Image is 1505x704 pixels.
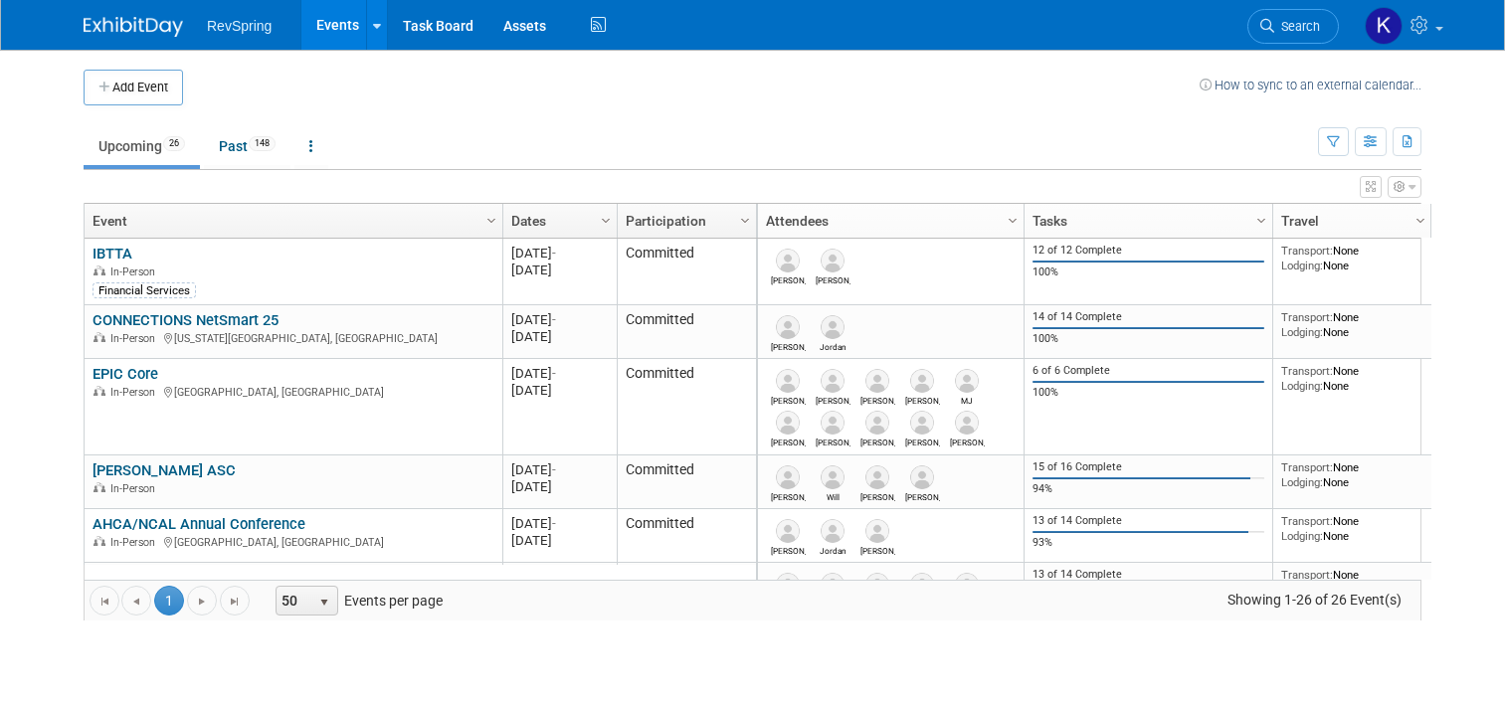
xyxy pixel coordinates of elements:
img: Candy Edie [910,573,934,597]
div: Jordan Sota [816,339,850,352]
span: Go to the last page [227,594,243,610]
span: Transport: [1281,514,1333,528]
span: Column Settings [483,213,499,229]
img: Jeff Borja [776,249,800,272]
div: 100% [1033,265,1265,279]
a: Travel [1281,204,1418,238]
img: Lauren Gerber [776,573,800,597]
a: Attendees [766,204,1011,238]
span: Transport: [1281,310,1333,324]
span: Transport: [1281,568,1333,582]
span: In-Person [110,482,161,495]
span: Column Settings [1253,213,1269,229]
div: Nick Nunez [905,393,940,406]
a: EPIC Core [93,365,158,383]
div: Nicole Rogas [860,393,895,406]
img: Nick Nunez [910,369,934,393]
a: Search [1247,9,1339,44]
img: In-Person Event [94,265,105,275]
td: Committed [617,239,756,305]
a: Column Settings [1411,204,1432,234]
img: Will Spears [821,465,845,489]
div: None None [1281,568,1424,597]
div: None None [1281,310,1424,339]
span: Lodging: [1281,325,1323,339]
button: Add Event [84,70,183,105]
img: Chad Zingler [865,573,889,597]
div: MJ Valeri [950,393,985,406]
div: [DATE] [511,365,608,382]
div: [DATE] [511,461,608,478]
div: [GEOGRAPHIC_DATA], [GEOGRAPHIC_DATA] [93,533,493,550]
img: James (Jim) Hosty [776,465,800,489]
td: Committed [617,455,756,509]
div: None None [1281,244,1424,272]
span: - [552,246,556,261]
a: IBTTA [93,245,132,263]
div: [DATE] [511,311,608,328]
span: - [552,312,556,327]
div: [DATE] [511,262,608,278]
span: - [552,366,556,381]
span: Lodging: [1281,529,1323,543]
a: CONNECTIONS NetSmart 25 [93,311,279,329]
span: 1 [154,586,184,616]
a: Go to the first page [90,586,119,616]
img: Kim Scigliano [955,573,979,597]
span: select [316,595,332,611]
div: [DATE] [511,245,608,262]
span: Search [1274,19,1320,34]
span: Transport: [1281,460,1333,474]
div: Chris Cochran [816,272,850,285]
a: Column Settings [1251,204,1273,234]
div: [US_STATE][GEOGRAPHIC_DATA], [GEOGRAPHIC_DATA] [93,329,493,346]
span: Go to the first page [96,594,112,610]
img: Eric Langlee [776,315,800,339]
a: Dates [511,204,604,238]
span: Lodging: [1281,379,1323,393]
img: In-Person Event [94,482,105,492]
div: Casey Williams [771,393,806,406]
a: Column Settings [735,204,757,234]
div: 93% [1033,536,1265,550]
span: Transport: [1281,364,1333,378]
a: Column Settings [1003,204,1025,234]
span: Go to the next page [194,594,210,610]
span: Column Settings [1412,213,1428,229]
a: Upcoming26 [84,127,200,165]
span: In-Person [110,386,161,399]
img: Adam Sanborn [910,465,934,489]
div: Jeff Buschow [771,435,806,447]
img: Raymond Vogel [865,465,889,489]
span: In-Person [110,536,161,549]
div: Monica Agate [950,435,985,447]
a: Column Settings [596,204,618,234]
div: 94% [1033,482,1265,496]
span: Events per page [251,586,463,616]
div: Eric Langlee [771,543,806,556]
div: James (Jim) Hosty [771,489,806,502]
a: Go to the next page [187,586,217,616]
a: AHCA/NCAL Annual Conference [93,515,305,533]
img: David McCullough [910,411,934,435]
a: Past148 [204,127,290,165]
td: Committed [617,509,756,563]
a: Column Settings [481,204,503,234]
img: In-Person Event [94,332,105,342]
a: How to sync to an external calendar... [1200,78,1421,92]
div: [DATE] [511,478,608,495]
img: Jordan Sota [821,315,845,339]
img: MJ Valeri [955,369,979,393]
img: ExhibitDay [84,17,183,37]
div: David McCullough [905,435,940,447]
div: Raymond Vogel [860,489,895,502]
a: [PERSON_NAME] ASC [93,461,236,479]
span: Lodging: [1281,475,1323,489]
img: Jordan Sota [821,519,845,543]
span: Column Settings [737,213,753,229]
div: 12 of 12 Complete [1033,244,1265,258]
img: Kennon Askew [821,369,845,393]
div: Jordan Sota [816,543,850,556]
div: [GEOGRAPHIC_DATA], [GEOGRAPHIC_DATA] [93,383,493,400]
span: Go to the previous page [128,594,144,610]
